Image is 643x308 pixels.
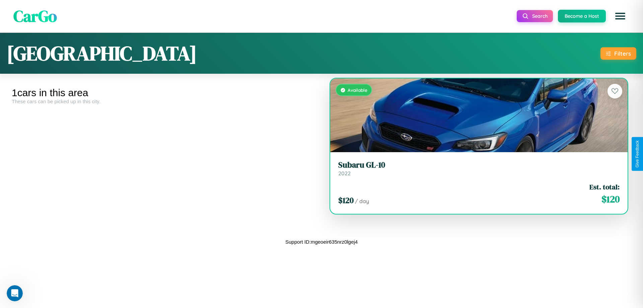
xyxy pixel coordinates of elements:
[601,192,620,206] span: $ 120
[558,10,606,22] button: Become a Host
[7,285,23,301] iframe: Intercom live chat
[338,160,620,177] a: Subaru GL-102022
[532,13,548,19] span: Search
[7,40,197,67] h1: [GEOGRAPHIC_DATA]
[517,10,553,22] button: Search
[614,50,631,57] div: Filters
[611,7,630,25] button: Open menu
[12,87,316,99] div: 1 cars in this area
[600,47,636,60] button: Filters
[12,99,316,104] div: These cars can be picked up in this city.
[589,182,620,192] span: Est. total:
[13,5,57,27] span: CarGo
[285,237,358,246] p: Support ID: mgeoeir635nrz0lgej4
[348,87,367,93] span: Available
[635,140,640,168] div: Give Feedback
[338,195,354,206] span: $ 120
[355,198,369,204] span: / day
[338,160,620,170] h3: Subaru GL-10
[338,170,351,177] span: 2022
